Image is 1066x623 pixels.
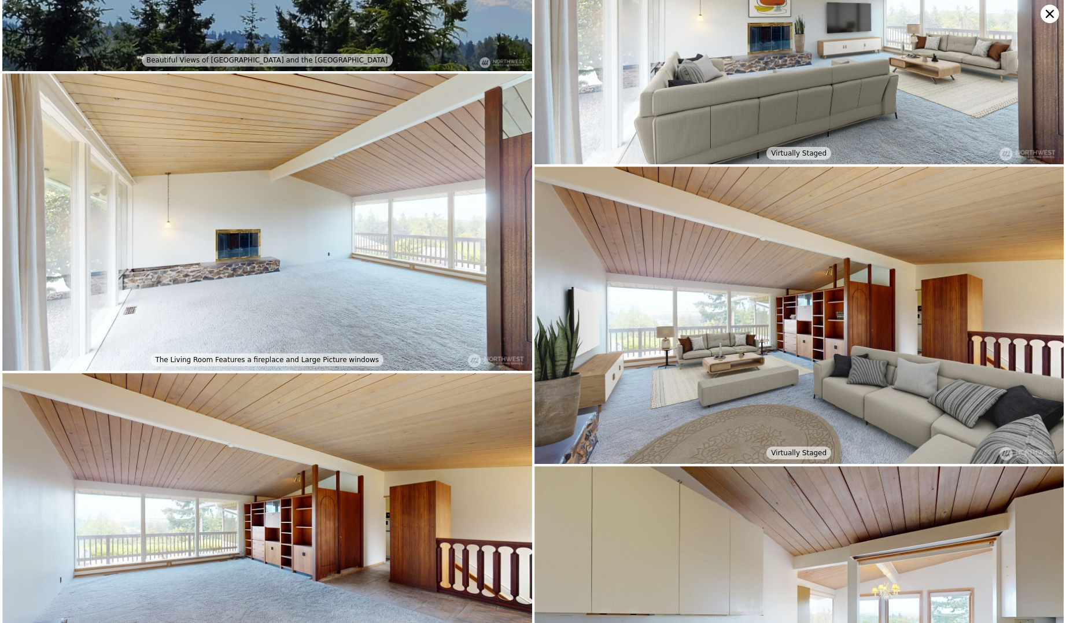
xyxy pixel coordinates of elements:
[534,167,1064,465] img: Virtually Staged
[150,353,383,366] div: The Living Room Features a fireplace and Large Picture windows
[766,447,831,459] div: Virtually Staged
[766,147,831,160] div: Virtually Staged
[2,73,532,371] img: The Living Room Features a fireplace and Large Picture windows
[142,54,393,67] div: Beautiful Views of [GEOGRAPHIC_DATA] and the [GEOGRAPHIC_DATA]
